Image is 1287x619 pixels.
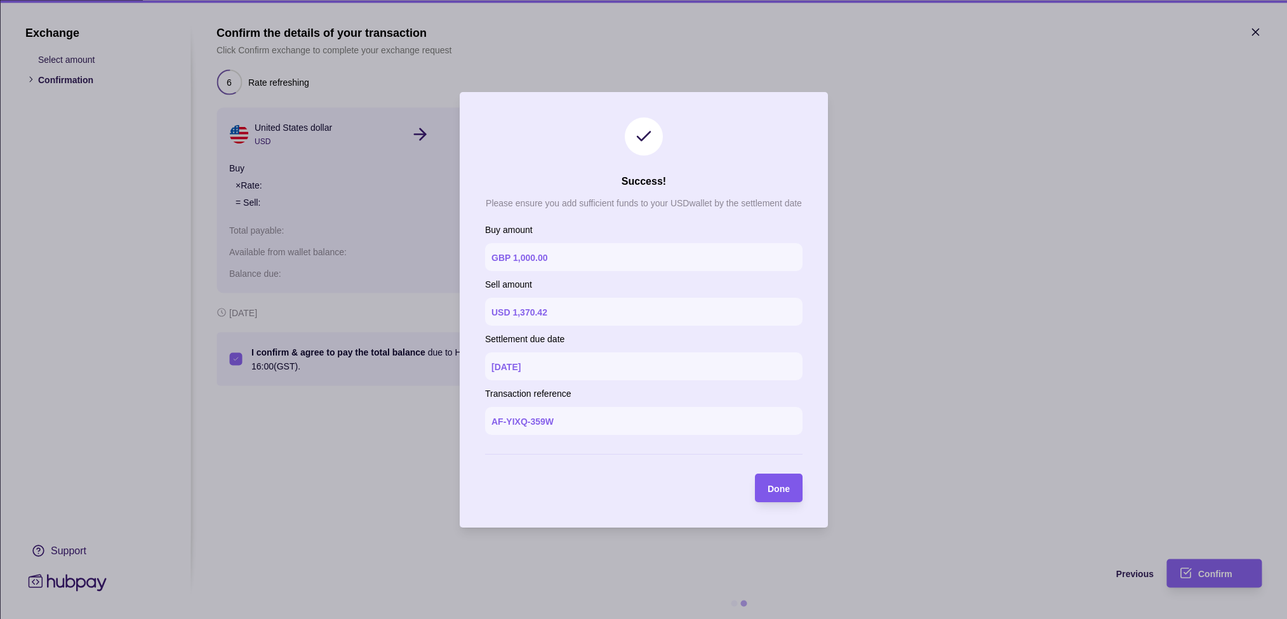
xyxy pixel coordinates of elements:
[768,483,790,493] span: Done
[485,277,803,291] p: Sell amount
[485,387,803,401] p: Transaction reference
[491,416,554,427] p: AF-YIXQ-359W
[621,175,665,189] h2: Success!
[491,253,547,263] p: GBP 1,000.00
[485,332,803,346] p: Settlement due date
[486,198,802,208] p: Please ensure you add sufficient funds to your USD wallet by the settlement date
[491,362,521,372] p: [DATE]
[491,307,547,317] p: USD 1,370.42
[485,223,803,237] p: Buy amount
[755,474,803,502] button: Done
